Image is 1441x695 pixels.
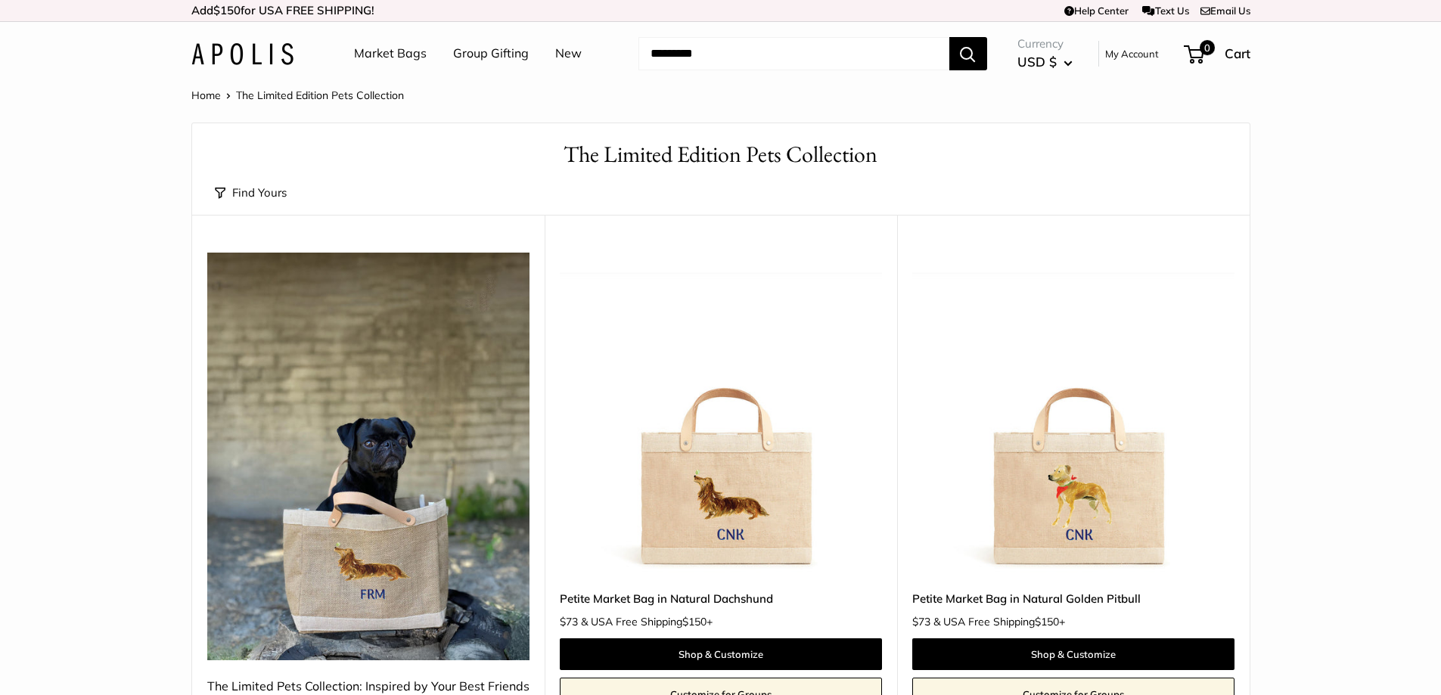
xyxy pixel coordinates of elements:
a: Help Center [1064,5,1129,17]
span: $73 [912,615,930,628]
a: Petite Market Bag in Natural Dachshund [560,590,882,607]
span: 0 [1199,40,1214,55]
span: & USA Free Shipping + [581,616,713,627]
a: New [555,42,582,65]
img: Petite Market Bag in Natural Dachshund [560,253,882,575]
input: Search... [638,37,949,70]
img: Apolis [191,43,293,65]
span: $150 [1035,615,1059,628]
a: Text Us [1142,5,1188,17]
a: Petite Market Bag in Natural Golden Pitbull [912,590,1234,607]
img: Petite Market Bag in Natural Golden Pitbull [912,253,1234,575]
span: Cart [1225,45,1250,61]
a: Group Gifting [453,42,529,65]
a: Shop & Customize [912,638,1234,670]
a: Petite Market Bag in Natural Golden Pitbulldescription_Side view of the Petite Market Bag [912,253,1234,575]
button: Find Yours [215,182,287,203]
span: $73 [560,615,578,628]
a: Home [191,88,221,102]
a: 0 Cart [1185,42,1250,66]
span: $150 [213,3,241,17]
span: The Limited Edition Pets Collection [236,88,404,102]
span: Currency [1017,33,1073,54]
a: My Account [1105,45,1159,63]
span: USD $ [1017,54,1057,70]
a: Shop & Customize [560,638,882,670]
a: Petite Market Bag in Natural DachshundPetite Market Bag in Natural Dachshund [560,253,882,575]
nav: Breadcrumb [191,85,404,105]
a: Market Bags [354,42,427,65]
a: Email Us [1200,5,1250,17]
h1: The Limited Edition Pets Collection [215,138,1227,171]
span: $150 [682,615,707,628]
span: & USA Free Shipping + [933,616,1065,627]
button: USD $ [1017,50,1073,74]
button: Search [949,37,987,70]
img: The Limited Pets Collection: Inspired by Your Best Friends [207,253,530,660]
